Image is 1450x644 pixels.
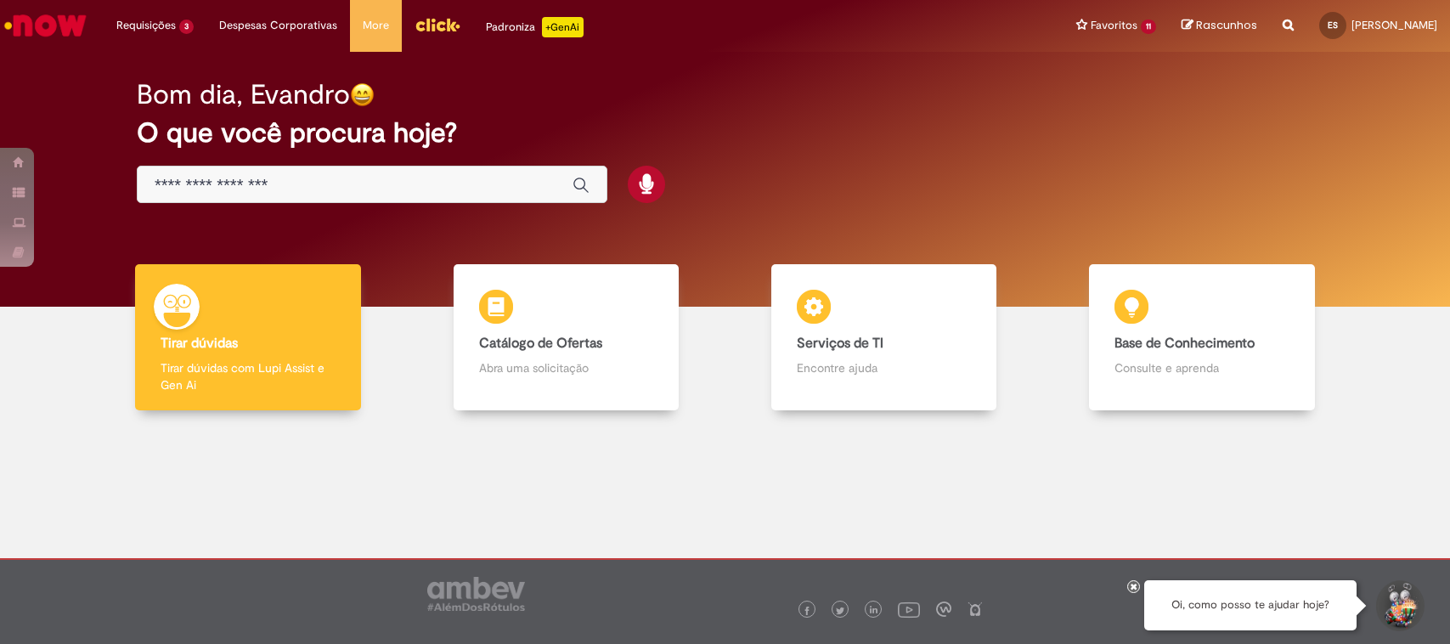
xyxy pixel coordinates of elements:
b: Tirar dúvidas [161,335,238,352]
span: Rascunhos [1196,17,1257,33]
span: 3 [179,20,194,34]
p: Consulte e aprenda [1114,359,1289,376]
button: Iniciar Conversa de Suporte [1374,580,1425,631]
img: logo_footer_facebook.png [803,607,811,615]
h2: O que você procura hoje? [137,118,1313,148]
div: Oi, como posso te ajudar hoje? [1144,580,1357,630]
b: Catálogo de Ofertas [479,335,602,352]
p: Abra uma solicitação [479,359,653,376]
p: Tirar dúvidas com Lupi Assist e Gen Ai [161,359,335,393]
p: +GenAi [542,17,584,37]
img: logo_footer_twitter.png [836,607,844,615]
span: More [363,17,389,34]
a: Tirar dúvidas Tirar dúvidas com Lupi Assist e Gen Ai [89,264,407,411]
img: happy-face.png [350,82,375,107]
b: Serviços de TI [797,335,883,352]
a: Serviços de TI Encontre ajuda [725,264,1043,411]
img: logo_footer_naosei.png [968,602,983,617]
span: ES [1328,20,1338,31]
h2: Bom dia, Evandro [137,80,350,110]
img: ServiceNow [2,8,89,42]
a: Rascunhos [1182,18,1257,34]
span: [PERSON_NAME] [1351,18,1437,32]
img: logo_footer_workplace.png [936,602,951,617]
span: Favoritos [1091,17,1137,34]
img: click_logo_yellow_360x200.png [415,12,460,37]
a: Catálogo de Ofertas Abra uma solicitação [407,264,725,411]
div: Padroniza [486,17,584,37]
span: Requisições [116,17,176,34]
img: logo_footer_ambev_rotulo_gray.png [427,577,525,611]
p: Encontre ajuda [797,359,971,376]
b: Base de Conhecimento [1114,335,1255,352]
span: Despesas Corporativas [219,17,337,34]
img: logo_footer_linkedin.png [870,606,878,616]
img: logo_footer_youtube.png [898,598,920,620]
a: Base de Conhecimento Consulte e aprenda [1043,264,1361,411]
span: 11 [1141,20,1156,34]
